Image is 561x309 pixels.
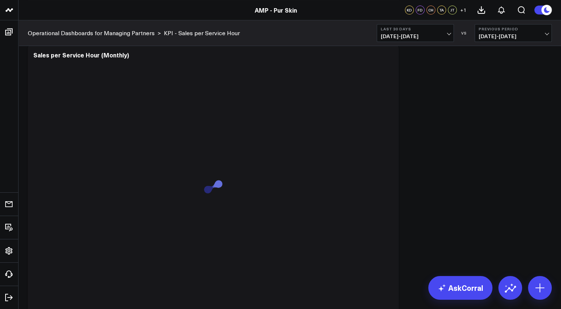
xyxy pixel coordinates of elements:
[458,31,471,35] div: VS
[479,33,548,39] span: [DATE] - [DATE]
[479,27,548,31] b: Previous Period
[475,24,552,42] button: Previous Period[DATE]-[DATE]
[33,51,129,59] div: Sales per Service Hour (Monthly)
[255,6,297,14] a: AMP - Pur Skin
[460,7,466,13] span: + 1
[405,6,414,14] div: KD
[437,6,446,14] div: TA
[428,276,492,300] a: AskCorral
[381,33,450,39] span: [DATE] - [DATE]
[28,29,161,37] div: >
[164,29,240,37] a: KPI - Sales per Service Hour
[426,6,435,14] div: CH
[28,29,155,37] a: Operational Dashboards for Managing Partners
[377,24,454,42] button: Last 30 Days[DATE]-[DATE]
[459,6,468,14] button: +1
[381,27,450,31] b: Last 30 Days
[448,6,457,14] div: JT
[416,6,425,14] div: FD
